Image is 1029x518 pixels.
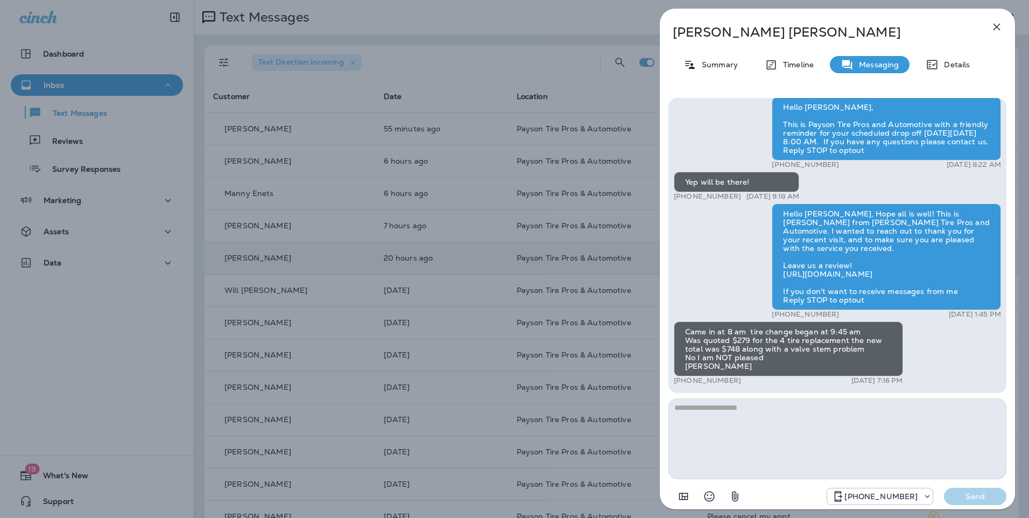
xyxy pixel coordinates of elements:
p: [PHONE_NUMBER] [772,160,839,169]
div: Hello [PERSON_NAME], Hope all is well! This is [PERSON_NAME] from [PERSON_NAME] Tire Pros and Aut... [772,204,1001,310]
div: Hello [PERSON_NAME], This is Payson Tire Pros and Automotive with a friendly reminder for your sc... [772,97,1001,160]
p: [PERSON_NAME] [PERSON_NAME] [673,25,967,40]
p: [DATE] 1:45 PM [949,310,1001,319]
p: [PHONE_NUMBER] [844,492,918,501]
p: [PHONE_NUMBER] [674,376,741,385]
button: Select an emoji [699,486,720,507]
p: Summary [696,60,738,69]
p: [DATE] 9:18 AM [746,192,799,201]
p: Details [939,60,970,69]
p: [PHONE_NUMBER] [674,192,741,201]
button: Add in a premade template [673,486,694,507]
p: [PHONE_NUMBER] [772,310,839,319]
p: Timeline [778,60,814,69]
p: [DATE] 7:16 PM [851,376,903,385]
div: +1 (928) 260-4498 [827,490,933,503]
div: Came in at 8 am tire change began at 9:45 am Was quoted $279 for the 4 tire replacement the new t... [674,321,903,376]
p: [DATE] 8:22 AM [947,160,1001,169]
p: Messaging [854,60,899,69]
div: Yep will be there! [674,172,799,192]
